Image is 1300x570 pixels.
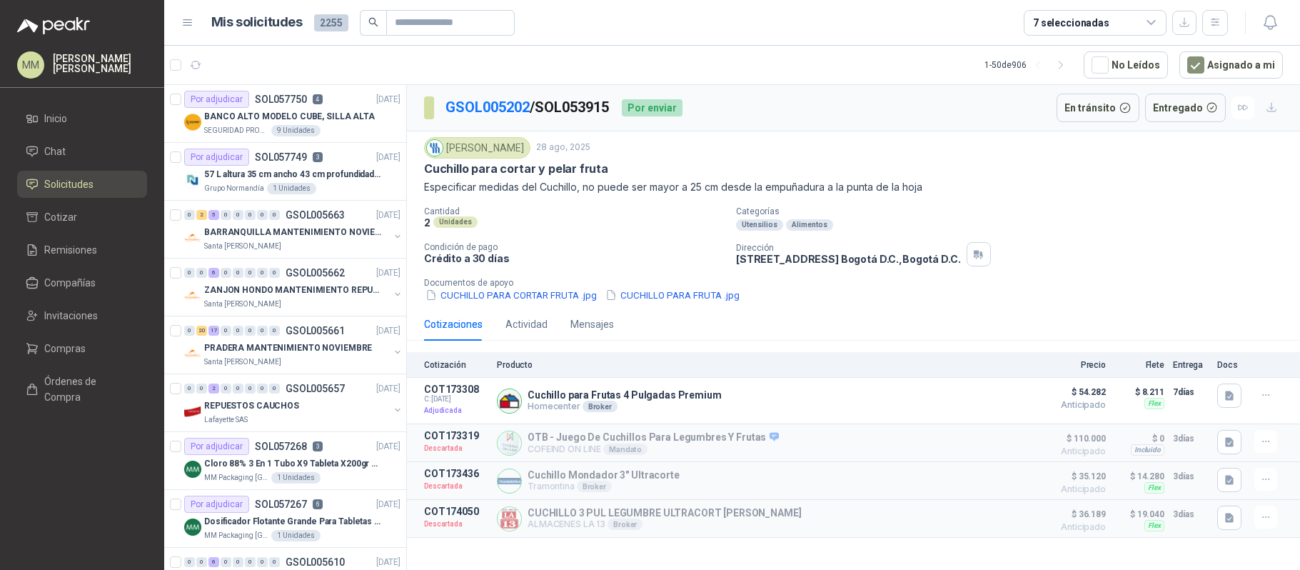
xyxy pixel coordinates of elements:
span: $ 36.189 [1034,506,1106,523]
p: MM Packaging [GEOGRAPHIC_DATA] [204,472,268,484]
div: Utensilios [736,219,783,231]
a: 0 0 2 0 0 0 0 0 GSOL005657[DATE] Company LogoREPUESTOS CAUCHOSLafayette SAS [184,380,403,426]
img: Company Logo [184,403,201,420]
a: 0 2 5 0 0 0 0 0 GSOL005663[DATE] Company LogoBARRANQUILLA MANTENIMIENTO NOVIEMBRESanta [PERSON_NAME] [184,206,403,252]
div: 0 [269,326,280,336]
p: 57 L altura 35 cm ancho 43 cm profundidad 39 cm [204,168,382,181]
div: 7 seleccionadas [1033,15,1109,31]
p: ALMACENES LA 13 [528,519,801,530]
a: Inicio [17,105,147,132]
p: SOL057267 [255,499,307,509]
div: Por adjudicar [184,496,249,513]
div: Flex [1144,398,1164,409]
a: Órdenes de Compra [17,368,147,411]
div: 0 [245,557,256,567]
div: Por adjudicar [184,149,249,166]
div: 1 Unidades [271,472,321,484]
p: GSOL005657 [286,384,345,394]
p: 3 [313,441,323,451]
p: / SOL053915 [445,96,610,119]
a: Por adjudicarSOL0572676[DATE] Company LogoDosificador Flotante Grande Para Tabletas De Cloro Humb... [164,490,406,548]
img: Company Logo [184,461,201,478]
div: 0 [196,384,207,394]
p: Cuchillo Mondador 3" Ultracorte [528,469,680,481]
div: 0 [233,384,243,394]
p: PRADERA MANTENIMIENTO NOVIEMBRE [204,341,372,355]
p: Cloro 88% 3 En 1 Tubo X9 Tableta X200gr Oxycl [204,457,382,471]
p: CUCHILLO 3 PUL LEGUMBRE ULTRACORT [PERSON_NAME] [528,507,801,519]
p: Especificar medidas del Cuchillo, no puede ser mayor a 25 cm desde la empuñadura a la punta de la... [424,179,1283,195]
div: 0 [221,557,231,567]
p: Cantidad [424,206,725,216]
div: Por enviar [622,99,682,116]
a: Por adjudicarSOL0577493[DATE] Company Logo57 L altura 35 cm ancho 43 cm profundidad 39 cmGrupo No... [164,143,406,201]
div: 0 [245,326,256,336]
p: $ 14.280 [1114,468,1164,485]
div: 0 [269,268,280,278]
div: 0 [221,326,231,336]
div: 0 [184,210,195,220]
a: Remisiones [17,236,147,264]
div: Por adjudicar [184,91,249,108]
div: 6 [208,557,219,567]
img: Company Logo [184,229,201,246]
div: 0 [184,557,195,567]
div: Alimentos [786,219,833,231]
p: Condición de pago [424,242,725,252]
div: Cotizaciones [424,316,483,332]
div: 1 - 50 de 906 [984,54,1072,76]
p: 3 [313,152,323,162]
p: ZANJON HONDO MANTENIMIENTO REPUESTOS [204,284,382,297]
p: Entrega [1173,360,1209,370]
p: $ 8.211 [1114,384,1164,401]
p: BANCO ALTO MODELO CUBE, SILLA ALTA [204,110,375,124]
p: COT173308 [424,384,488,395]
p: Descartada [424,441,488,456]
div: 6 [208,268,219,278]
div: 0 [245,210,256,220]
div: 0 [196,268,207,278]
p: [DATE] [376,382,400,396]
div: 0 [269,557,280,567]
div: 0 [233,210,243,220]
button: Entregado [1145,94,1226,122]
p: Descartada [424,517,488,531]
div: MM [17,51,44,79]
span: $ 54.282 [1034,384,1106,401]
p: Cuchillo para Frutas 4 Pulgadas Premium [528,389,722,401]
span: search [368,17,378,27]
div: 0 [269,210,280,220]
p: Producto [497,360,1026,370]
div: 0 [233,557,243,567]
img: Company Logo [498,507,521,531]
span: Anticipado [1034,401,1106,409]
div: 1 Unidades [267,183,316,194]
p: COT174050 [424,506,488,517]
p: Descartada [424,479,488,494]
span: Compras [44,341,86,356]
p: Santa [PERSON_NAME] [204,299,281,310]
div: 9 Unidades [271,125,321,136]
p: Flete [1114,360,1164,370]
div: 0 [245,268,256,278]
p: MM Packaging [GEOGRAPHIC_DATA] [204,530,268,541]
a: 0 0 6 0 0 0 0 0 GSOL005662[DATE] Company LogoZANJON HONDO MANTENIMIENTO REPUESTOSSanta [PERSON_NAME] [184,264,403,310]
h1: Mis solicitudes [211,12,303,33]
p: Docs [1217,360,1246,370]
span: Cotizar [44,209,77,225]
img: Company Logo [184,171,201,189]
p: Tramontina [528,481,680,492]
img: Company Logo [427,140,443,156]
span: Compañías [44,275,96,291]
p: Cotización [424,360,488,370]
p: 3 días [1173,468,1209,485]
div: Por adjudicar [184,438,249,455]
p: COT173319 [424,430,488,441]
p: 7 días [1173,384,1209,401]
span: 2255 [314,14,348,31]
p: GSOL005663 [286,210,345,220]
div: 5 [208,210,219,220]
p: $ 19.040 [1114,506,1164,523]
span: $ 110.000 [1034,430,1106,447]
p: SOL057750 [255,94,307,104]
